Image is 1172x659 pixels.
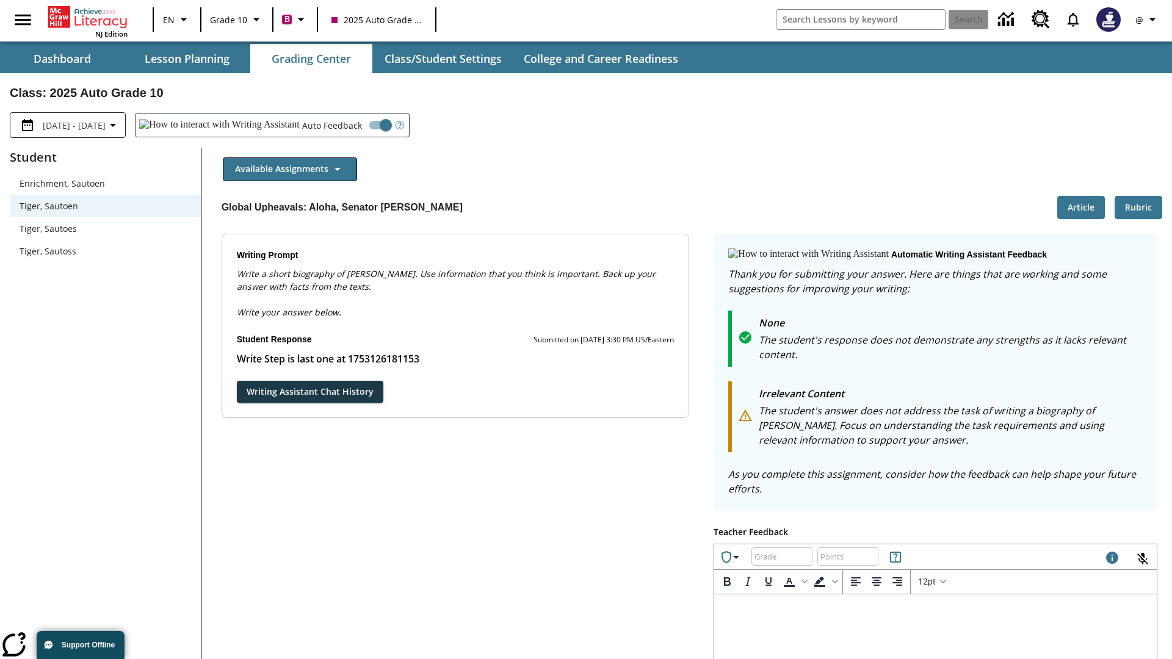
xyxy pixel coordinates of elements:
button: Achievements [714,545,748,569]
span: NJ Edition [95,29,128,38]
button: Font sizes [913,571,950,592]
svg: Collapse Date Range Filter [106,118,120,132]
button: Available Assignments [223,157,357,181]
button: Support Offline [37,631,125,659]
p: None [759,315,1143,333]
button: Align center [866,571,887,592]
p: Student [10,148,201,167]
button: Grade: Grade 10, Select a grade [205,9,269,31]
img: How to interact with Writing Assistant [139,119,300,131]
p: Student Response [237,351,675,366]
button: Select the date range menu item [15,118,120,132]
p: Thank you for submitting your answer. Here are things that are working and some suggestions for i... [728,267,1143,296]
button: Language: EN, Select a language [157,9,197,31]
div: Tiger, Sautoen [10,195,201,217]
button: Rules for Earning Points and Achievements, Will open in new tab [883,545,908,569]
span: Tiger, Sautoen [20,200,191,212]
button: Click to activate and allow voice recognition [1128,544,1157,574]
span: 2025 Auto Grade 10 [331,13,422,26]
img: Avatar [1096,7,1121,32]
button: Align right [887,571,908,592]
button: Select a new avatar [1089,4,1128,35]
button: Underline [758,571,779,592]
div: Tiger, Sautoss [10,240,201,262]
div: Maximum 1000 characters Press Escape to exit toolbar and use left and right arrow keys to access ... [1105,550,1120,567]
span: Enrichment, Sautoen [20,177,191,190]
button: Italic [737,571,758,592]
button: Lesson Planning [126,44,248,73]
button: Class/Student Settings [375,44,512,73]
span: 12pt [918,577,936,586]
button: Dashboard [1,44,123,73]
button: Open Help for Writing Assistant [391,113,409,137]
p: Student Response [237,333,312,347]
span: Support Offline [62,641,115,649]
p: As you complete this assignment, consider how the feedback can help shape your future efforts. [728,467,1143,496]
a: Resource Center, Will open in new tab [1024,3,1057,36]
h2: Class : 2025 Auto Grade 10 [10,83,1162,103]
div: Tiger, Sautoes [10,217,201,240]
div: Enrichment, Sautoen [10,172,201,195]
span: [DATE] - [DATE] [43,119,106,132]
input: Points: Must be equal to or less than 25. [817,540,878,572]
button: College and Career Readiness [514,44,688,73]
img: How to interact with Writing Assistant [728,248,889,261]
div: Grade: Letters, numbers, %, + and - are allowed. [751,547,812,566]
p: Write a short biography of [PERSON_NAME]. Use information that you think is important. Back up yo... [237,267,675,293]
p: Write your answer below. [237,293,675,319]
a: Notifications [1057,4,1089,35]
button: Boost Class color is violet red. Change class color [277,9,313,31]
div: Points: Must be equal to or less than 25. [817,547,878,566]
span: Auto Feedback [302,119,362,132]
p: The student's answer does not address the task of writing a biography of [PERSON_NAME]. Focus on ... [759,403,1143,447]
div: Text color [779,571,809,592]
button: Article, Will open in new tab [1057,196,1105,220]
p: Writing Prompt [237,249,675,262]
p: Automatic writing assistant feedback [891,248,1047,262]
input: search field [776,10,945,29]
div: Background color [809,571,840,592]
button: Profile/Settings [1128,9,1167,31]
p: Irrelevant Content [759,386,1143,403]
p: Write Step is last one at 1753126181153 [237,351,675,366]
span: B [284,12,290,27]
div: Home [48,4,128,38]
span: Grade 10 [210,13,247,26]
button: Open side menu [5,2,41,38]
button: Writing Assistant Chat History [237,381,383,403]
p: Submitted on [DATE] 3:30 PM US/Eastern [534,334,674,346]
p: The student's response does not demonstrate any strengths as it lacks relevant content. [759,333,1143,362]
span: EN [163,13,175,26]
span: @ [1135,13,1143,26]
a: Home [48,5,128,29]
span: Tiger, Sautoes [20,222,191,235]
input: Grade: Letters, numbers, %, + and - are allowed. [751,540,812,572]
button: Align left [845,571,866,592]
button: Grading Center [250,44,372,73]
button: Bold [717,571,737,592]
span: Tiger, Sautoss [20,245,191,257]
a: Data Center [991,3,1024,37]
p: Teacher Feedback [714,525,1157,539]
p: Global Upheavals: Aloha, Senator [PERSON_NAME] [222,200,463,215]
button: Rubric, Will open in new tab [1115,196,1162,220]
